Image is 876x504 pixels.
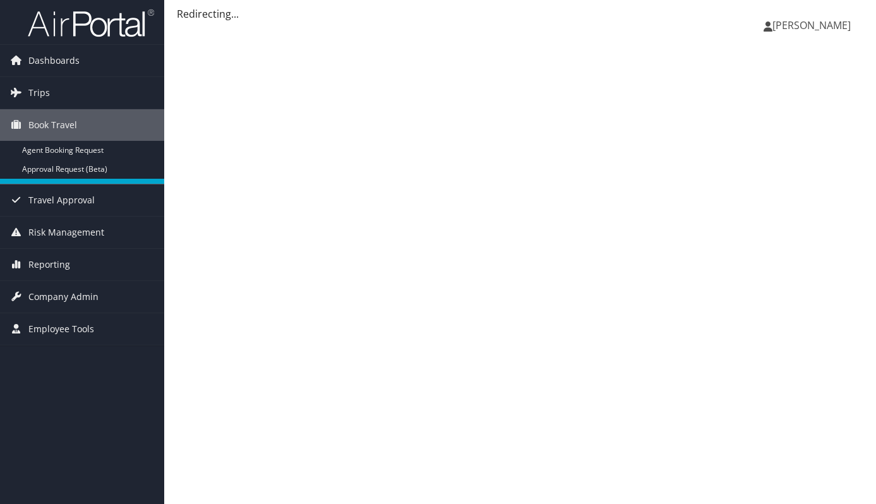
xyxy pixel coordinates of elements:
[772,18,851,32] span: [PERSON_NAME]
[28,313,94,345] span: Employee Tools
[28,109,77,141] span: Book Travel
[28,45,80,76] span: Dashboards
[177,6,863,21] div: Redirecting...
[28,77,50,109] span: Trips
[28,281,99,313] span: Company Admin
[28,217,104,248] span: Risk Management
[28,8,154,38] img: airportal-logo.png
[28,249,70,280] span: Reporting
[764,6,863,44] a: [PERSON_NAME]
[28,184,95,216] span: Travel Approval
